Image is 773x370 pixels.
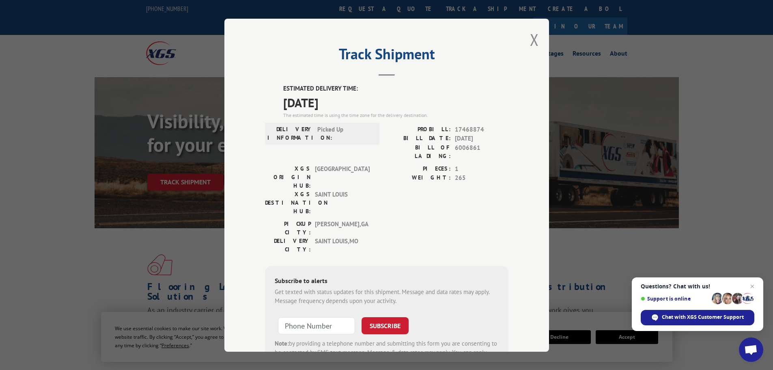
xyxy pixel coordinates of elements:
span: 6006861 [455,143,508,160]
span: 265 [455,173,508,183]
label: BILL DATE: [387,134,451,143]
div: The estimated time is using the time zone for the delivery destination. [283,111,508,119]
span: Questions? Chat with us! [641,283,754,290]
span: [DATE] [283,93,508,111]
label: WEIGHT: [387,173,451,183]
span: Chat with XGS Customer Support [641,310,754,325]
a: Open chat [739,338,763,362]
label: PIECES: [387,164,451,173]
span: Support is online [641,296,709,302]
span: 1 [455,164,508,173]
span: Chat with XGS Customer Support [662,314,744,321]
label: DELIVERY INFORMATION: [267,125,313,142]
div: Subscribe to alerts [275,275,499,287]
span: Picked Up [317,125,372,142]
label: XGS ORIGIN HUB: [265,164,311,190]
span: SAINT LOUIS , MO [315,236,370,253]
div: by providing a telephone number and submitting this form you are consenting to be contacted by SM... [275,339,499,366]
strong: Note: [275,339,289,347]
label: PICKUP CITY: [265,219,311,236]
input: Phone Number [278,317,355,334]
label: XGS DESTINATION HUB: [265,190,311,215]
label: DELIVERY CITY: [265,236,311,253]
label: ESTIMATED DELIVERY TIME: [283,84,508,93]
button: SUBSCRIBE [362,317,409,334]
span: [PERSON_NAME] , GA [315,219,370,236]
h2: Track Shipment [265,48,508,64]
button: Close modal [530,29,539,50]
label: BILL OF LADING: [387,143,451,160]
span: [DATE] [455,134,508,143]
span: SAINT LOUIS [315,190,370,215]
span: [GEOGRAPHIC_DATA] [315,164,370,190]
label: PROBILL: [387,125,451,134]
span: 17468874 [455,125,508,134]
div: Get texted with status updates for this shipment. Message and data rates may apply. Message frequ... [275,287,499,305]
